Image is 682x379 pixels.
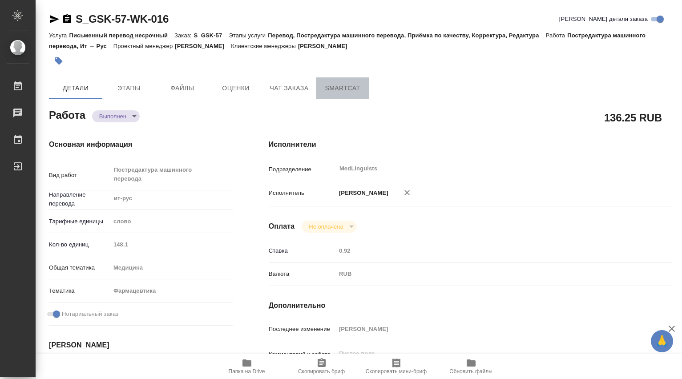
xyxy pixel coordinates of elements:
[214,83,257,94] span: Оценки
[366,368,427,375] span: Скопировать мини-бриф
[336,189,388,198] p: [PERSON_NAME]
[269,325,336,334] p: Последнее изменение
[269,300,672,311] h4: Дополнительно
[69,32,174,39] p: Письменный перевод несрочный
[49,14,60,24] button: Скопировать ссылку для ЯМессенджера
[268,83,311,94] span: Чат заказа
[76,13,169,25] a: S_GSK-57-WK-016
[269,165,336,174] p: Подразделение
[49,32,69,39] p: Услуга
[306,223,346,230] button: Не оплачена
[269,221,295,232] h4: Оплата
[49,139,233,150] h4: Основная информация
[49,217,110,226] p: Тарифные единицы
[269,246,336,255] p: Ставка
[62,310,118,319] span: Нотариальный заказ
[110,260,233,275] div: Медицина
[49,190,110,208] p: Направление перевода
[229,368,265,375] span: Папка на Drive
[651,330,673,352] button: 🙏
[49,51,69,71] button: Добавить тэг
[269,189,336,198] p: Исполнитель
[298,368,345,375] span: Скопировать бриф
[54,83,97,94] span: Детали
[269,270,336,278] p: Валюта
[336,266,638,282] div: RUB
[302,221,356,233] div: Выполнен
[559,15,648,24] span: [PERSON_NAME] детали заказа
[654,332,670,351] span: 🙏
[110,238,233,251] input: Пустое поле
[174,32,194,39] p: Заказ:
[62,14,73,24] button: Скопировать ссылку
[97,113,129,120] button: Выполнен
[49,286,110,295] p: Тематика
[49,263,110,272] p: Общая тематика
[231,43,298,49] p: Клиентские менеджеры
[321,83,364,94] span: SmartCat
[449,368,492,375] span: Обновить файлы
[92,110,140,122] div: Выполнен
[110,214,233,229] div: слово
[49,171,110,180] p: Вид работ
[194,32,229,39] p: S_GSK-57
[268,32,545,39] p: Перевод, Постредактура машинного перевода, Приёмка по качеству, Корректура, Редактура
[336,323,638,335] input: Пустое поле
[434,354,508,379] button: Обновить файлы
[175,43,231,49] p: [PERSON_NAME]
[397,183,417,202] button: Удалить исполнителя
[161,83,204,94] span: Файлы
[284,354,359,379] button: Скопировать бриф
[108,83,150,94] span: Этапы
[110,283,233,298] div: Фармацевтика
[113,43,175,49] p: Проектный менеджер
[298,43,354,49] p: [PERSON_NAME]
[229,32,268,39] p: Этапы услуги
[49,240,110,249] p: Кол-во единиц
[604,110,662,125] h2: 136.25 RUB
[269,139,672,150] h4: Исполнители
[359,354,434,379] button: Скопировать мини-бриф
[336,244,638,257] input: Пустое поле
[49,340,233,351] h4: [PERSON_NAME]
[210,354,284,379] button: Папка на Drive
[49,106,85,122] h2: Работа
[269,350,336,359] p: Комментарий к работе
[546,32,568,39] p: Работа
